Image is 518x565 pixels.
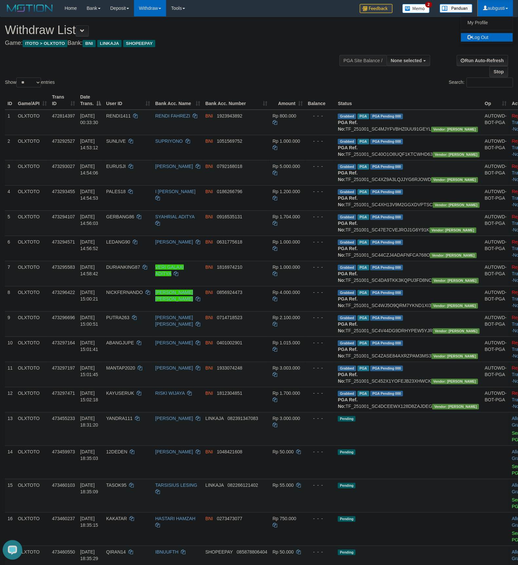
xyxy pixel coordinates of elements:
div: - - - [308,549,333,555]
span: PGA Pending [370,265,403,270]
span: Marked by aubgusti [357,315,369,321]
span: Grabbed [338,114,356,119]
a: I [PERSON_NAME] [155,189,196,194]
td: OLXTOTO [15,362,49,387]
th: Bank Acc. Number: activate to sort column ascending [203,91,270,110]
td: 1 [5,110,15,135]
span: 2 [425,2,432,8]
span: [DATE] 14:54:53 [80,189,98,201]
b: PGA Ref. No: [338,195,357,207]
span: BNI [205,214,213,219]
span: Grabbed [338,391,356,396]
th: Balance [305,91,336,110]
span: [DATE] 15:01:45 [80,365,98,377]
span: Rp 4.000.000 [273,290,300,295]
td: 16 [5,512,15,546]
span: None selected [391,58,422,63]
span: 473294107 [52,214,75,219]
td: 9 [5,311,15,337]
div: - - - [308,415,333,422]
a: Stop [489,66,508,77]
span: Marked by aubgusti [357,164,369,170]
b: PGA Ref. No: [338,397,357,409]
span: PGA Pending [370,139,403,144]
span: [DATE] 15:00:51 [80,315,98,327]
span: PALES18 [106,189,126,194]
span: ITOTO > OLXTOTO [23,40,67,47]
span: Copy 1812304851 to clipboard [217,391,242,396]
span: Vendor URL: https://secure4.1velocity.biz [430,228,476,233]
span: 473296696 [52,315,75,320]
span: PGA Pending [370,340,403,346]
span: BNI [205,164,213,169]
img: Button%20Memo.svg [402,4,430,13]
span: [DATE] 18:31:20 [80,416,98,428]
a: TARSISIUS LESING [155,483,197,488]
span: [DATE] 14:54:06 [80,164,98,175]
span: Vendor URL: https://secure4.1velocity.biz [433,202,480,208]
span: 472814397 [52,113,75,118]
span: Rp 3.003.000 [273,365,300,371]
span: DURIANKING87 [106,264,140,270]
div: - - - [308,365,333,371]
span: Grabbed [338,315,356,321]
span: Marked by aubadesyah [357,114,369,119]
div: - - - [308,515,333,522]
td: AUTOWD-BOT-PGA [482,185,509,210]
span: ABANGJUPE [106,340,134,345]
span: Copy 0186266796 to clipboard [217,189,242,194]
span: Pending [338,483,355,488]
span: Pending [338,516,355,522]
span: Marked by aubgusti [357,139,369,144]
div: - - - [308,138,333,144]
span: SUNLIVE [106,138,126,144]
span: [DATE] 18:35:03 [80,449,98,461]
td: OLXTOTO [15,210,49,236]
span: Rp 1.000.000 [273,138,300,144]
span: 473455233 [52,416,75,421]
a: [PERSON_NAME] [155,239,193,245]
a: My Profile [461,18,513,27]
span: Copy 082266121402 to clipboard [227,483,258,488]
span: PGA Pending [370,315,403,321]
div: - - - [308,264,333,270]
td: AUTOWD-BOT-PGA [482,160,509,185]
span: TASOK95 [106,483,126,488]
span: LEDANG90 [106,239,130,245]
a: SUPRIYONO [155,138,183,144]
th: Op: activate to sort column ascending [482,91,509,110]
span: BNI [205,340,213,345]
div: - - - [308,163,333,170]
td: TF_251001_SC40O1O8UQF1KTCWHD63 [335,135,482,160]
span: BNI [205,391,213,396]
span: PGA Pending [370,290,403,296]
td: 8 [5,286,15,311]
td: 15 [5,479,15,512]
th: Trans ID: activate to sort column ascending [49,91,78,110]
span: Copy 1816974210 to clipboard [217,264,242,270]
span: Rp 50.000 [273,449,294,454]
div: - - - [308,339,333,346]
span: PGA Pending [370,114,403,119]
button: None selected [387,55,430,66]
span: Marked by aubgusti [357,290,369,296]
span: Rp 1.200.000 [273,189,300,194]
th: Bank Acc. Name: activate to sort column ascending [153,91,203,110]
span: 473459973 [52,449,75,454]
span: Grabbed [338,240,356,245]
td: TF_251001_SC44CZJ4ADAFNFCA768O [335,236,482,261]
b: PGA Ref. No: [338,120,357,132]
span: LINKAJA [205,483,224,488]
a: [PERSON_NAME] [PERSON_NAME] [155,315,193,327]
span: Copy 0916535131 to clipboard [217,214,242,219]
td: OLXTOTO [15,412,49,446]
a: [PERSON_NAME] [155,164,193,169]
span: KAKATAR [106,516,127,521]
span: Copy 1923943892 to clipboard [217,113,242,118]
span: 473292527 [52,138,75,144]
span: Grabbed [338,139,356,144]
span: 12DEDEN [106,449,127,454]
span: BNI [205,239,213,245]
div: - - - [308,482,333,488]
span: MANTAP2020 [106,365,135,371]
